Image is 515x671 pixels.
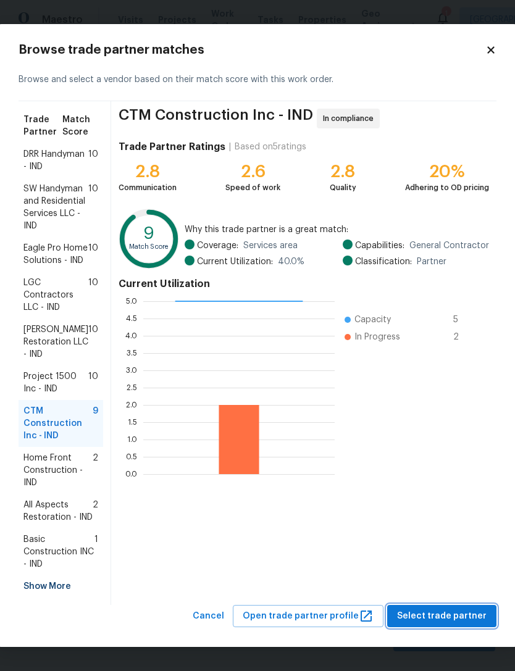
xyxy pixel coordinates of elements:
div: Show More [19,575,103,598]
span: Select trade partner [397,609,487,624]
span: Trade Partner [23,114,62,138]
span: Capabilities: [355,240,404,252]
span: 10 [88,370,98,395]
text: 4.0 [125,332,137,340]
span: SW Handyman and Residential Services LLC - IND [23,183,88,232]
div: | [225,141,235,153]
span: In Progress [354,331,400,343]
span: 5 [453,314,473,326]
div: 20% [405,165,489,178]
span: Eagle Pro Home Solutions - IND [23,242,88,267]
span: Cancel [193,609,224,624]
div: Quality [330,181,356,194]
text: 4.5 [126,315,137,322]
span: Capacity [354,314,391,326]
span: 2 [453,331,473,343]
span: Basic Construction INC - IND [23,533,94,570]
span: Partner [417,256,446,268]
text: 9 [144,225,154,242]
span: Match Score [62,114,98,138]
span: General Contractor [409,240,489,252]
text: 1.0 [127,436,137,443]
span: 10 [88,183,98,232]
span: DRR Handyman - IND [23,148,88,173]
h2: Browse trade partner matches [19,44,485,56]
span: 1 [94,533,98,570]
button: Select trade partner [387,605,496,628]
span: Home Front Construction - IND [23,452,93,489]
text: 2.5 [127,384,137,391]
text: 5.0 [126,298,137,305]
span: Coverage: [197,240,238,252]
text: 3.5 [127,349,137,357]
span: 40.0 % [278,256,304,268]
span: 10 [88,277,98,314]
span: Why this trade partner is a great match: [185,223,489,236]
text: 1.5 [128,419,137,426]
div: Adhering to OD pricing [405,181,489,194]
div: 2.8 [330,165,356,178]
span: 2 [93,499,98,523]
span: Classification: [355,256,412,268]
span: All Aspects Restoration - IND [23,499,93,523]
span: 10 [88,242,98,267]
div: Browse and select a vendor based on their match score with this work order. [19,59,496,101]
div: Communication [119,181,177,194]
text: Match Score [129,244,169,251]
text: 0.0 [125,470,137,478]
span: In compliance [323,112,379,125]
span: Project 1500 Inc - IND [23,370,88,395]
span: LGC Contractors LLC - IND [23,277,88,314]
button: Open trade partner profile [233,605,383,628]
div: 2.6 [225,165,280,178]
span: 10 [88,323,98,361]
span: [PERSON_NAME] Restoration LLC - IND [23,323,88,361]
span: 10 [88,148,98,173]
span: 2 [93,452,98,489]
span: CTM Construction Inc - IND [119,109,313,128]
span: 9 [93,405,98,442]
h4: Trade Partner Ratings [119,141,225,153]
div: Based on 5 ratings [235,141,306,153]
div: 2.8 [119,165,177,178]
span: Open trade partner profile [243,609,374,624]
button: Cancel [188,605,229,628]
div: Speed of work [225,181,280,194]
text: 0.5 [126,453,137,461]
span: Current Utilization: [197,256,273,268]
text: 2.0 [126,401,137,409]
span: CTM Construction Inc - IND [23,405,93,442]
span: Services area [243,240,298,252]
h4: Current Utilization [119,278,489,290]
text: 3.0 [126,367,137,374]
